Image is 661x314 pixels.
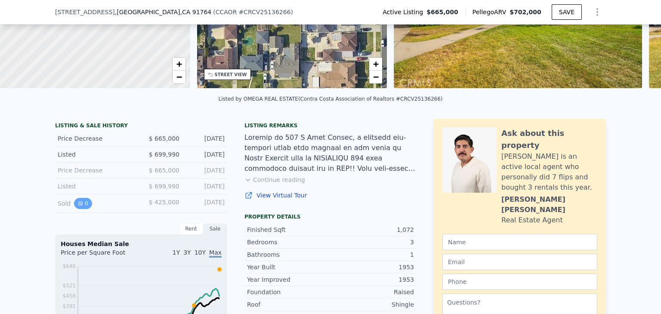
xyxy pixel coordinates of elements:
[426,8,458,16] span: $665,000
[244,191,417,200] a: View Virtual Tour
[216,9,237,15] span: CCAOR
[180,9,211,15] span: , CA 91764
[209,249,222,258] span: Max
[58,166,134,175] div: Price Decrease
[330,238,414,246] div: 3
[173,249,180,256] span: 1Y
[62,303,76,309] tspan: $391
[149,167,179,174] span: $ 665,000
[330,275,414,284] div: 1953
[589,3,606,21] button: Show Options
[501,127,597,151] div: Ask about this property
[247,250,330,259] div: Bathrooms
[218,96,442,102] div: Listed by OMEGA REAL ESTATE (Contra Costa Association of Realtors #CRCV25136266)
[247,225,330,234] div: Finished Sqft
[62,293,76,299] tspan: $456
[244,213,417,220] div: Property details
[173,58,185,71] a: Zoom in
[55,8,115,16] span: [STREET_ADDRESS]
[149,183,179,190] span: $ 699,990
[176,71,182,82] span: −
[330,300,414,309] div: Shingle
[62,283,76,289] tspan: $521
[247,288,330,296] div: Foundation
[373,58,379,69] span: +
[58,150,134,159] div: Listed
[552,4,582,20] button: SAVE
[473,8,510,16] span: Pellego ARV
[186,134,225,143] div: [DATE]
[149,199,179,206] span: $ 425,000
[330,263,414,271] div: 1953
[195,249,206,256] span: 10Y
[330,250,414,259] div: 1
[510,9,541,15] span: $702,000
[215,71,247,78] div: STREET VIEW
[244,175,305,184] button: Continue reading
[58,198,134,209] div: Sold
[61,248,141,262] div: Price per Square Foot
[330,225,414,234] div: 1,072
[58,134,134,143] div: Price Decrease
[501,151,597,193] div: [PERSON_NAME] is an active local agent who personally did 7 flips and bought 3 rentals this year.
[186,166,225,175] div: [DATE]
[62,263,76,269] tspan: $640
[186,198,225,209] div: [DATE]
[176,58,182,69] span: +
[369,71,382,83] a: Zoom out
[213,8,293,16] div: ( )
[179,223,203,234] div: Rent
[247,275,330,284] div: Year Improved
[55,122,227,131] div: LISTING & SALE HISTORY
[330,288,414,296] div: Raised
[369,58,382,71] a: Zoom in
[238,9,290,15] span: # CRCV25136266
[442,234,597,250] input: Name
[61,240,222,248] div: Houses Median Sale
[501,215,563,225] div: Real Estate Agent
[383,8,426,16] span: Active Listing
[183,249,191,256] span: 3Y
[244,132,417,174] div: Loremip do 507 S Amet Consec, a elitsedd eiu-tempori utlab etdo magnaal en adm venia qu Nostr Exe...
[186,150,225,159] div: [DATE]
[115,8,211,16] span: , [GEOGRAPHIC_DATA]
[501,194,597,215] div: [PERSON_NAME] [PERSON_NAME]
[149,151,179,158] span: $ 699,990
[173,71,185,83] a: Zoom out
[442,254,597,270] input: Email
[247,238,330,246] div: Bedrooms
[244,122,417,129] div: Listing remarks
[373,71,379,82] span: −
[74,198,92,209] button: View historical data
[149,135,179,142] span: $ 665,000
[58,182,134,191] div: Listed
[247,300,330,309] div: Roof
[203,223,227,234] div: Sale
[442,274,597,290] input: Phone
[247,263,330,271] div: Year Built
[186,182,225,191] div: [DATE]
